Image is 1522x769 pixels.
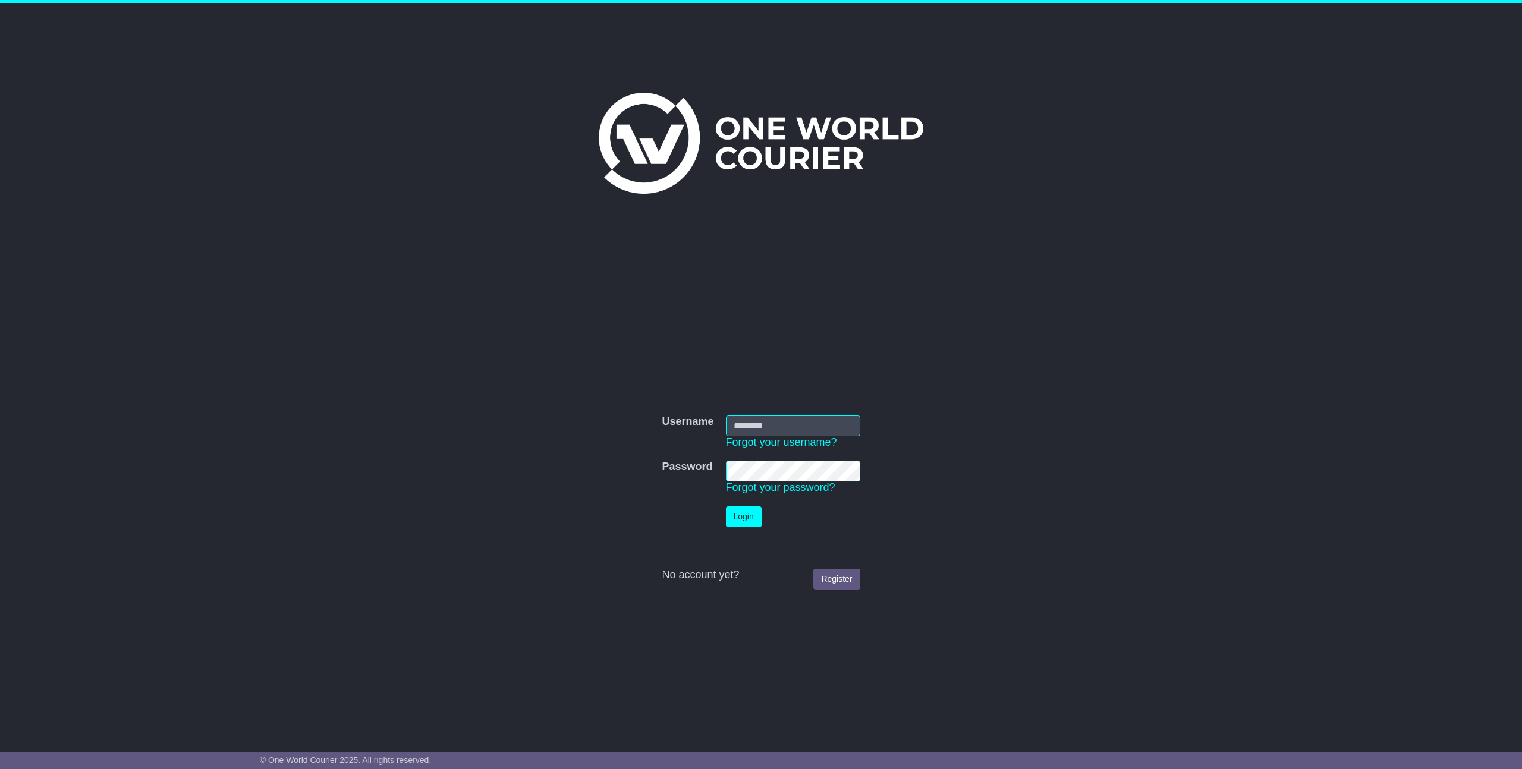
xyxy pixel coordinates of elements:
[599,93,923,194] img: One World
[662,461,712,474] label: Password
[260,755,432,765] span: © One World Courier 2025. All rights reserved.
[726,506,762,527] button: Login
[726,436,837,448] a: Forgot your username?
[726,481,835,493] a: Forgot your password?
[813,569,860,590] a: Register
[662,415,713,428] label: Username
[662,569,860,582] div: No account yet?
